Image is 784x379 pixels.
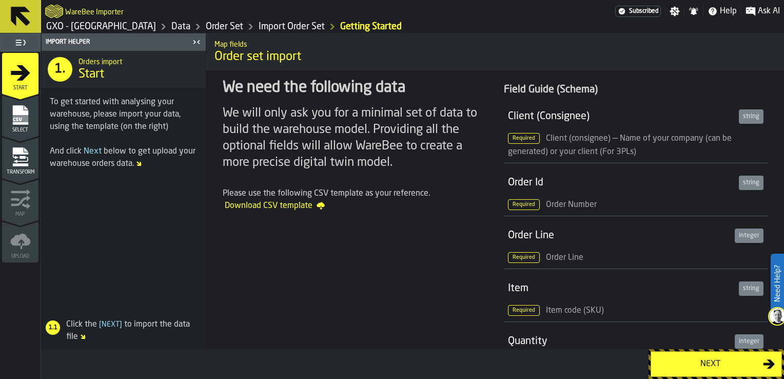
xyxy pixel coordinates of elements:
span: ] [120,321,122,328]
div: Click the to import the data file [42,318,202,343]
li: menu Transform [2,137,38,178]
div: And click below to get upload your warehouse orders data. [50,145,198,170]
label: button-toggle-Settings [665,6,684,16]
span: Ask AI [758,5,780,17]
a: link-to-/wh/i/a3c616c1-32a4-47e6-8ca0-af4465b04030/data [171,21,190,32]
div: string [739,176,763,190]
li: menu Upload [2,221,38,262]
h2: Sub Title [214,39,776,49]
li: menu Start [2,53,38,94]
a: Download CSV template [225,200,325,213]
span: Transform [2,169,38,175]
span: Required [508,305,540,316]
div: Item [508,281,735,296]
span: 1.1 [46,324,60,331]
span: Order Number [546,201,597,209]
span: Item code (SKU) [546,307,604,315]
div: Field Guide (Schema) [504,83,768,97]
li: menu Select [2,95,38,136]
span: Next [84,147,102,156]
nav: Breadcrumb [45,21,413,33]
span: Download CSV template [225,200,325,212]
div: Quantity [508,334,731,349]
span: Subscribed [629,8,658,15]
a: link-to-/wh/i/a3c616c1-32a4-47e6-8ca0-af4465b04030 [46,21,156,32]
span: Required [508,252,540,263]
label: button-toggle-Ask AI [741,5,784,17]
div: 1. [48,57,72,82]
div: string [739,281,763,296]
h2: Sub Title [65,6,124,16]
span: Map [2,212,38,217]
div: To get started with analysing your warehouse, please import your data, using the template (on the... [50,96,198,133]
button: button-Next [651,351,782,377]
div: We need the following data [223,79,486,97]
span: Select [2,127,38,133]
div: title-Order set import [206,33,784,70]
span: Help [720,5,737,17]
label: button-toggle-Notifications [684,6,703,16]
span: Start [79,66,104,83]
div: Import Helper [44,39,189,46]
span: Required [508,199,540,210]
label: button-toggle-Toggle Full Menu [2,35,38,50]
a: link-to-/wh/i/a3c616c1-32a4-47e6-8ca0-af4465b04030/import/orders/f183d9e1-17b5-451b-90ce-fbf57a11... [340,21,402,32]
span: Required [508,133,540,144]
a: link-to-/wh/i/a3c616c1-32a4-47e6-8ca0-af4465b04030/import/orders/ [259,21,325,32]
span: Order Line [546,254,583,262]
span: Next [97,321,124,328]
span: Start [2,85,38,91]
label: Need Help? [772,255,783,312]
li: menu Map [2,179,38,220]
div: integer [735,229,763,243]
header: Import Helper [42,33,206,51]
span: Client (consignee) — Name of your company (can be generated) or your client (For 3PLs) [508,135,732,156]
span: [ [99,321,102,328]
span: Upload [2,254,38,259]
h2: Sub Title [79,56,198,66]
label: button-toggle-Close me [189,36,204,48]
div: Client (Consignee) [508,109,735,124]
div: title-Start [42,51,206,88]
div: Next [657,358,763,370]
span: Please use the following CSV template as your reference. [223,189,430,198]
span: Order set import [214,49,776,65]
div: Menu Subscription [615,6,661,17]
label: button-toggle-Help [703,5,741,17]
a: logo-header [45,2,63,21]
a: link-to-/wh/i/a3c616c1-32a4-47e6-8ca0-af4465b04030/settings/billing [615,6,661,17]
a: link-to-/wh/i/a3c616c1-32a4-47e6-8ca0-af4465b04030/data/orders/ [206,21,243,32]
div: integer [735,334,763,349]
div: Order Line [508,229,731,243]
div: string [739,109,763,124]
div: We will only ask you for a minimal set of data to build the warehouse model. Providing all the op... [223,105,486,171]
div: Order Id [508,176,735,190]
